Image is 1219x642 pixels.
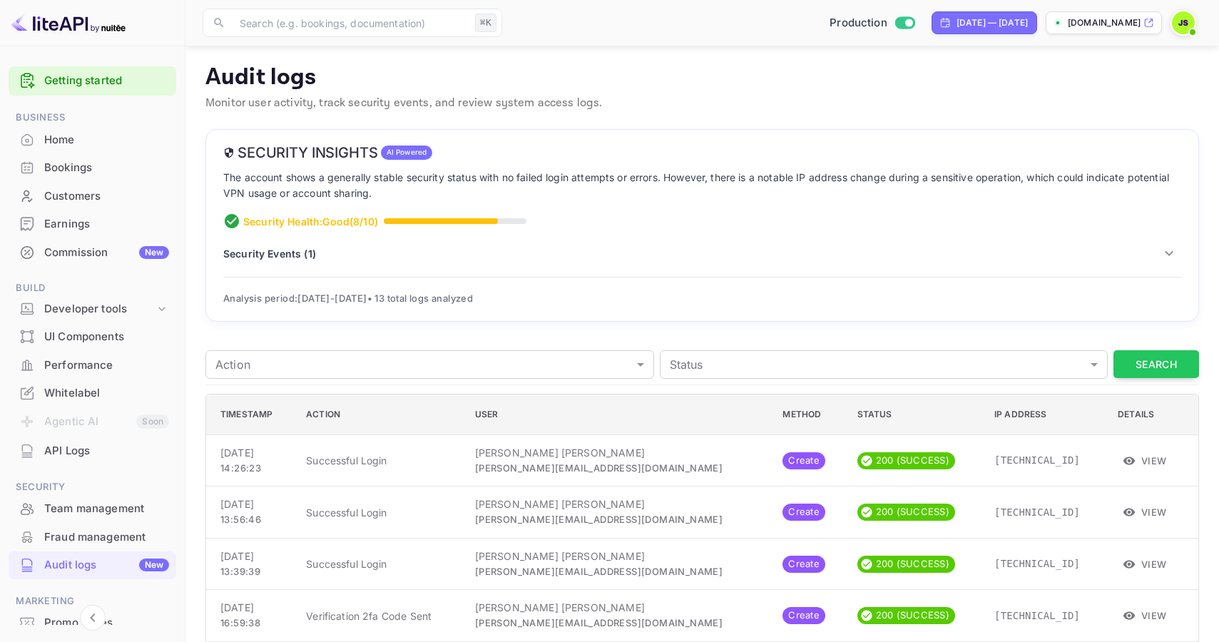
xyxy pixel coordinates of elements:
th: IP Address [983,394,1106,435]
a: Earnings [9,210,176,237]
div: Customers [9,183,176,210]
div: API Logs [9,437,176,465]
p: [DOMAIN_NAME] [1068,16,1141,29]
span: Create [782,608,825,623]
div: Home [9,126,176,154]
span: Marketing [9,593,176,609]
th: Status [846,394,984,435]
div: UI Components [44,329,169,345]
p: Security Health: Good ( 8 /10) [243,214,378,229]
p: [PERSON_NAME] [PERSON_NAME] [475,496,760,511]
span: 13:56:46 [220,514,261,525]
a: Whitelabel [9,379,176,406]
div: Commission [44,245,169,261]
span: 200 (SUCCESS) [870,608,955,623]
input: Search (e.g. bookings, documentation) [231,9,469,37]
div: Customers [44,188,169,205]
th: Action [295,394,464,435]
div: Bookings [44,160,169,176]
div: Team management [44,501,169,517]
th: Method [771,394,845,435]
div: API Logs [44,443,169,459]
a: UI Components [9,323,176,350]
span: Business [9,110,176,126]
span: 200 (SUCCESS) [870,454,955,468]
div: Audit logsNew [9,551,176,579]
span: AI Powered [381,147,433,158]
div: Earnings [9,210,176,238]
p: Audit logs [205,63,1199,92]
p: The account shows a generally stable security status with no failed login attempts or errors. How... [223,170,1181,202]
span: 200 (SUCCESS) [870,505,955,519]
div: ⌘K [475,14,496,32]
div: Whitelabel [44,385,169,402]
p: Successful Login [306,453,452,468]
div: Getting started [9,66,176,96]
a: Team management [9,495,176,521]
p: [TECHNICAL_ID] [994,608,1095,623]
img: John Sutton [1172,11,1195,34]
h6: Security Insights [223,144,378,161]
p: [TECHNICAL_ID] [994,505,1095,520]
div: [DATE] — [DATE] [957,16,1028,29]
div: Fraud management [9,524,176,551]
div: Home [44,132,169,148]
button: View [1118,605,1173,626]
p: Verification 2fa Code Sent [306,608,452,623]
a: CommissionNew [9,239,176,265]
a: Promo codes [9,609,176,636]
div: New [139,246,169,259]
a: Bookings [9,154,176,180]
div: Performance [9,352,176,379]
p: Successful Login [306,505,452,520]
th: User [464,394,772,435]
span: Create [782,454,825,468]
div: Developer tools [44,301,155,317]
span: [PERSON_NAME][EMAIL_ADDRESS][DOMAIN_NAME] [475,566,723,577]
div: Earnings [44,216,169,233]
a: Customers [9,183,176,209]
button: View [1118,450,1173,472]
a: Performance [9,352,176,378]
span: Create [782,557,825,571]
span: 16:59:38 [220,617,260,628]
p: Monitor user activity, track security events, and review system access logs. [205,95,1199,112]
p: [TECHNICAL_ID] [994,556,1095,571]
button: Collapse navigation [80,605,106,631]
p: [PERSON_NAME] [PERSON_NAME] [475,600,760,615]
span: 13:39:39 [220,566,260,577]
div: Developer tools [9,297,176,322]
button: Search [1113,350,1199,378]
div: Bookings [9,154,176,182]
p: [PERSON_NAME] [PERSON_NAME] [475,549,760,564]
a: Home [9,126,176,153]
button: View [1118,554,1173,575]
a: Fraud management [9,524,176,550]
p: Security Events ( 1 ) [223,246,316,261]
div: CommissionNew [9,239,176,267]
span: Production [830,15,887,31]
span: Analysis period: [DATE] - [DATE] • 13 total logs analyzed [223,292,473,304]
span: [PERSON_NAME][EMAIL_ADDRESS][DOMAIN_NAME] [475,462,723,474]
div: Team management [9,495,176,523]
span: Build [9,280,176,296]
span: [PERSON_NAME][EMAIL_ADDRESS][DOMAIN_NAME] [475,514,723,525]
div: Performance [44,357,169,374]
th: Timestamp [206,394,295,435]
div: Audit logs [44,557,169,574]
p: [DATE] [220,445,283,460]
a: Getting started [44,73,169,89]
img: LiteAPI logo [11,11,126,34]
span: [PERSON_NAME][EMAIL_ADDRESS][DOMAIN_NAME] [475,617,723,628]
p: [DATE] [220,549,283,564]
p: Successful Login [306,556,452,571]
p: [TECHNICAL_ID] [994,453,1095,468]
span: 14:26:23 [220,462,261,474]
p: [DATE] [220,496,283,511]
div: Promo codes [9,609,176,637]
div: Fraud management [44,529,169,546]
button: View [1118,501,1173,523]
p: [PERSON_NAME] [PERSON_NAME] [475,445,760,460]
span: Create [782,505,825,519]
p: [DATE] [220,600,283,615]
